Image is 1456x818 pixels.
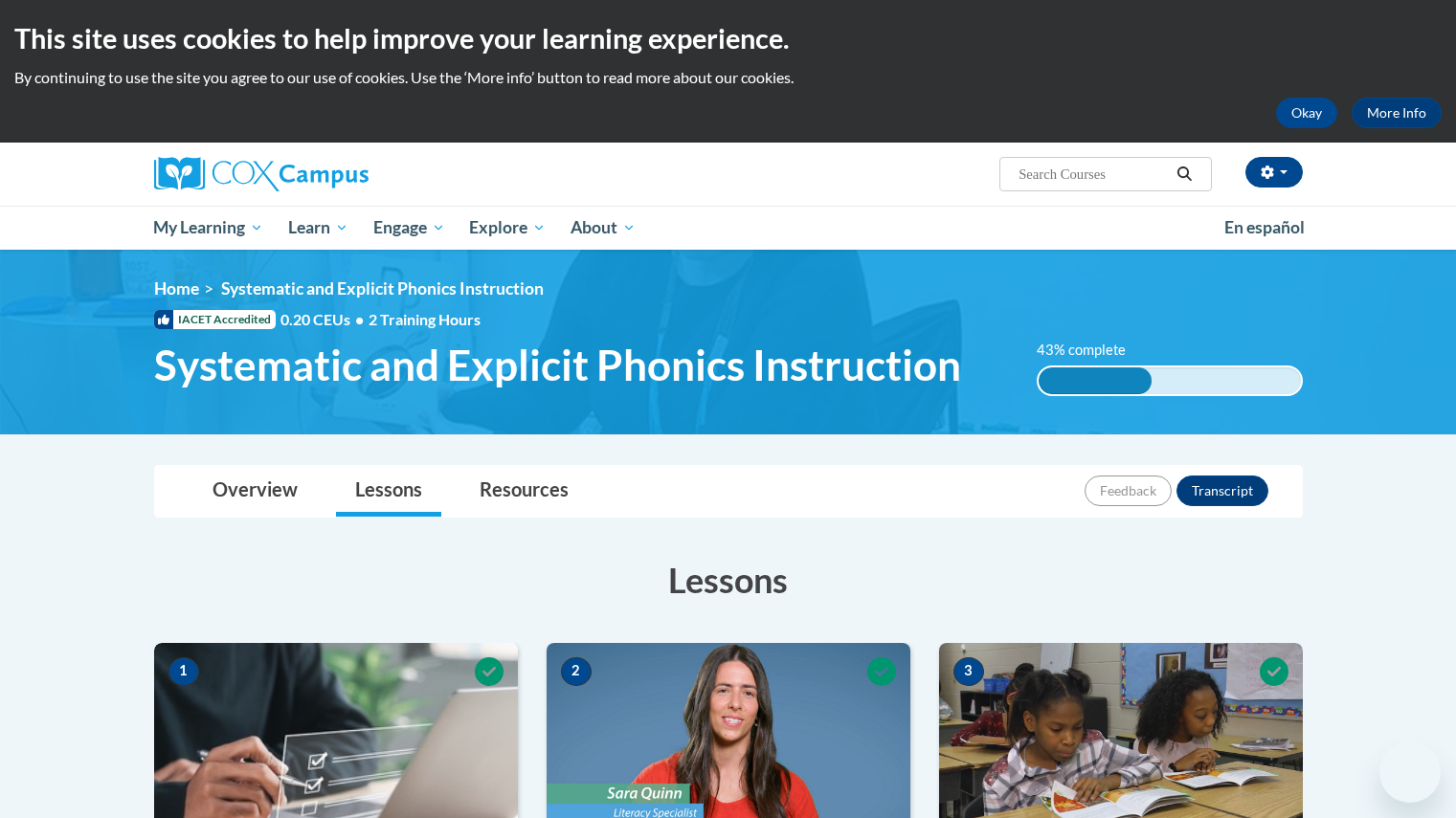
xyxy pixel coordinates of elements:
[14,19,1442,57] h2: This site uses cookies to help improve your learning experience.
[168,657,199,686] span: 1
[221,278,544,298] span: Systematic and Explicit Phonics Instruction
[193,466,317,517] a: Overview
[1085,475,1172,506] button: Feedback
[460,466,588,517] a: Resources
[953,657,984,686] span: 3
[469,216,546,239] span: Explore
[571,216,636,239] span: About
[1224,217,1305,237] span: En español
[1170,163,1198,186] button: Search
[154,340,961,390] span: Systematic and Explicit Phonics Instruction
[558,206,648,250] a: About
[1245,157,1303,188] button: Account Settings
[125,206,1332,250] div: Main menu
[1379,741,1441,803] iframe: Button to launch messaging window
[355,310,364,328] span: •
[1212,208,1317,248] a: En español
[1276,98,1337,128] button: Okay
[1017,163,1170,186] input: Search Courses
[154,278,199,298] a: Home
[153,216,263,239] span: My Learning
[280,309,369,330] span: 0.20 CEUs
[142,206,277,250] a: My Learning
[561,657,592,686] span: 2
[336,466,441,517] a: Lessons
[1037,340,1147,361] label: 43% complete
[369,310,481,328] span: 2 Training Hours
[373,216,445,239] span: Engage
[154,157,518,191] a: Cox Campus
[154,157,369,191] img: Cox Campus
[288,216,348,239] span: Learn
[1176,475,1268,506] button: Transcript
[457,206,558,250] a: Explore
[1352,98,1442,128] a: More Info
[14,67,1442,88] p: By continuing to use the site you agree to our use of cookies. Use the ‘More info’ button to read...
[361,206,458,250] a: Engage
[276,206,361,250] a: Learn
[154,556,1303,604] h3: Lessons
[154,310,276,329] span: IACET Accredited
[1039,367,1152,394] div: 43% complete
